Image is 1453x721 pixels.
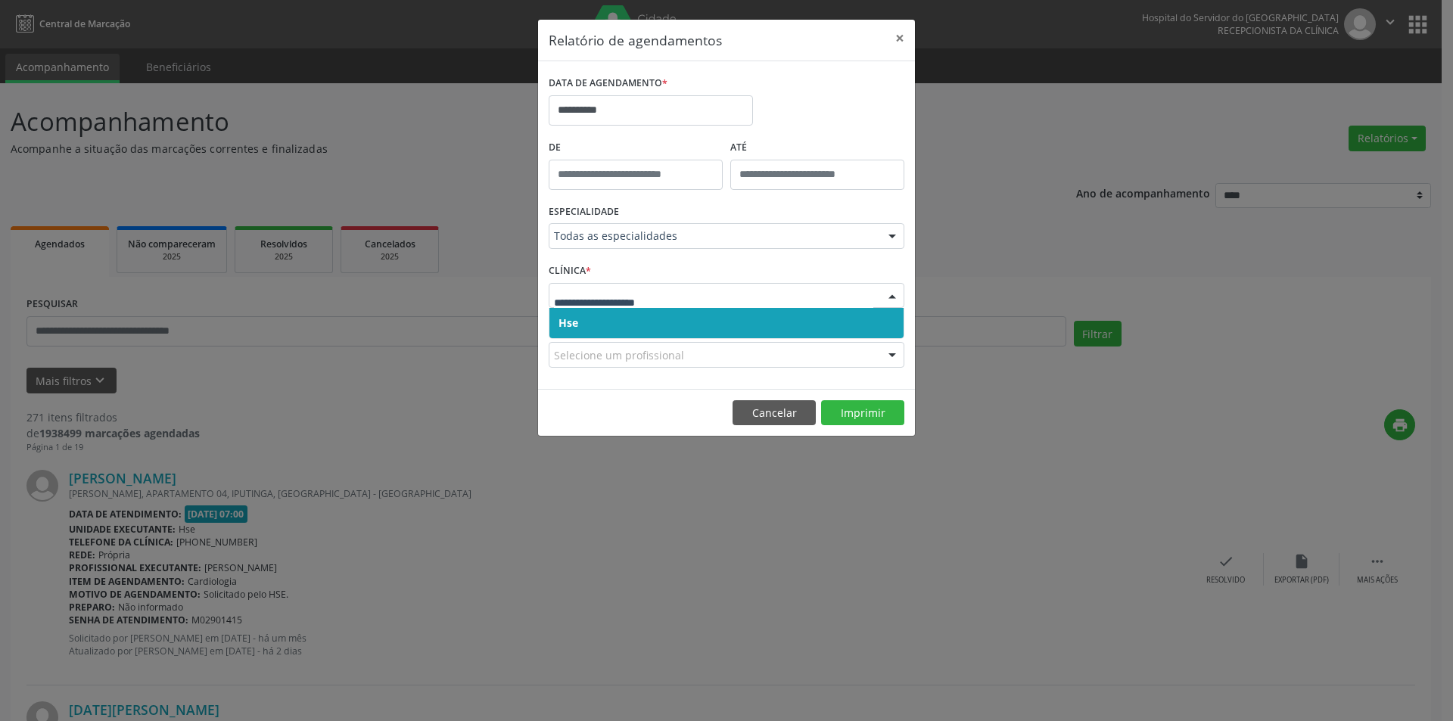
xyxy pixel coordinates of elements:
[549,72,667,95] label: DATA DE AGENDAMENTO
[554,347,684,363] span: Selecione um profissional
[554,228,873,244] span: Todas as especialidades
[730,136,904,160] label: ATÉ
[549,200,619,224] label: ESPECIALIDADE
[549,136,723,160] label: De
[733,400,816,426] button: Cancelar
[549,30,722,50] h5: Relatório de agendamentos
[821,400,904,426] button: Imprimir
[558,315,578,330] span: Hse
[549,259,591,283] label: CLÍNICA
[885,20,915,57] button: Close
